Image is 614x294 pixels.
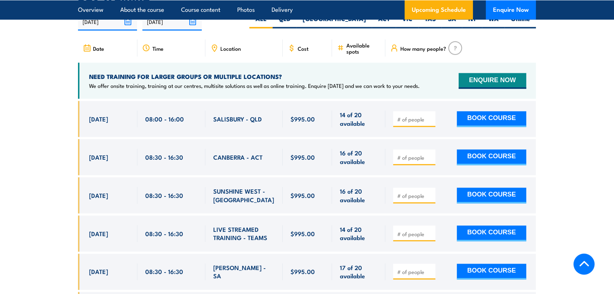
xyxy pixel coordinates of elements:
label: TAS [419,15,442,29]
button: ENQUIRE NOW [459,73,526,89]
input: # of people [397,193,433,200]
label: ALL [249,15,273,29]
span: 17 of 20 available [340,264,377,280]
span: Cost [298,45,308,51]
label: VIC [396,15,419,29]
input: To date [142,13,201,31]
span: Time [152,45,164,51]
label: SA [442,15,462,29]
input: # of people [397,116,433,123]
button: BOOK COURSE [457,226,526,241]
button: BOOK COURSE [457,188,526,204]
span: $995.00 [291,268,315,276]
button: BOOK COURSE [457,111,526,127]
span: 14 of 20 available [340,111,377,128]
label: ACT [372,15,396,29]
p: We offer onsite training, training at our centres, multisite solutions as well as online training... [89,82,420,89]
span: [DATE] [89,153,108,161]
label: NT [462,15,482,29]
label: WA [482,15,505,29]
label: QLD [273,15,297,29]
span: LIVE STREAMED TRAINING - TEAMS [213,225,275,242]
span: Date [93,45,104,51]
h4: NEED TRAINING FOR LARGER GROUPS OR MULTIPLE LOCATIONS? [89,73,420,80]
input: # of people [397,231,433,238]
span: 08:30 - 16:30 [145,153,183,161]
span: 14 of 20 available [340,225,377,242]
span: $995.00 [291,115,315,123]
span: 08:30 - 16:30 [145,230,183,238]
span: CANBERRA - ACT [213,153,263,161]
span: SALISBURY - QLD [213,115,262,123]
button: BOOK COURSE [457,150,526,165]
span: 08:30 - 16:30 [145,268,183,276]
button: BOOK COURSE [457,264,526,280]
span: 16 of 20 available [340,187,377,204]
span: [DATE] [89,115,108,123]
span: How many people? [400,45,446,51]
span: Location [220,45,241,51]
span: $995.00 [291,230,315,238]
label: Online [505,15,536,29]
label: [GEOGRAPHIC_DATA] [297,15,372,29]
span: 08:30 - 16:30 [145,191,183,200]
input: # of people [397,269,433,276]
input: From date [78,13,137,31]
input: # of people [397,154,433,161]
span: SUNSHINE WEST - [GEOGRAPHIC_DATA] [213,187,275,204]
span: $995.00 [291,191,315,200]
span: Available spots [346,42,380,54]
span: [DATE] [89,230,108,238]
span: [DATE] [89,268,108,276]
span: [PERSON_NAME] - SA [213,264,275,280]
span: 08:00 - 16:00 [145,115,184,123]
span: $995.00 [291,153,315,161]
span: 16 of 20 available [340,149,377,166]
span: [DATE] [89,191,108,200]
